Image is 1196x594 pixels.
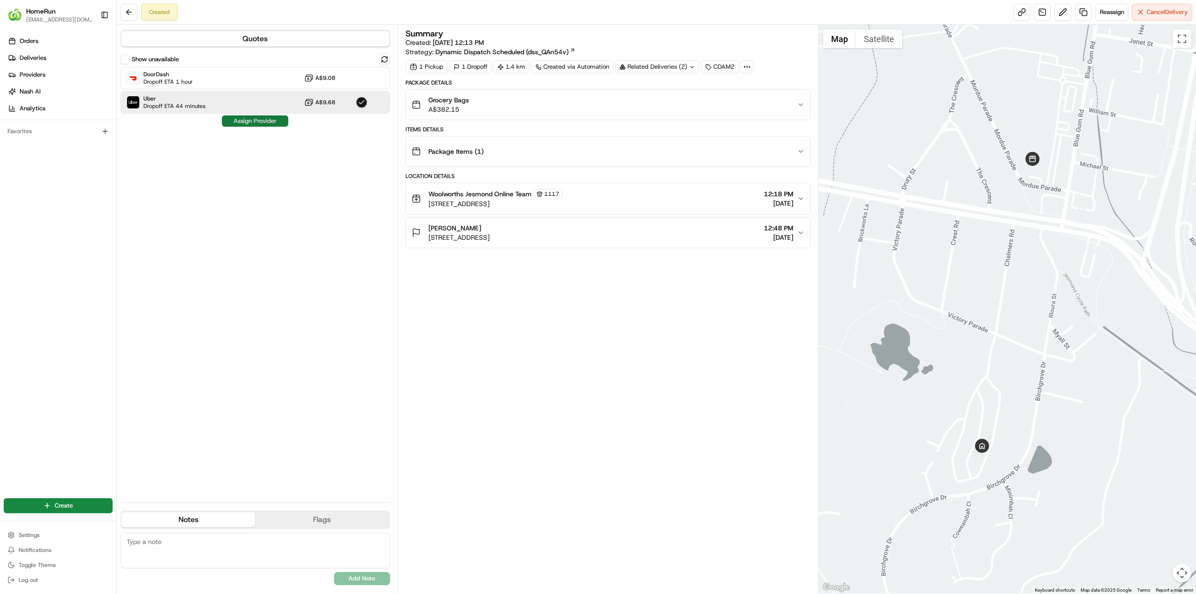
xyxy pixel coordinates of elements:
[304,98,335,107] button: A$9.68
[406,218,810,248] button: [PERSON_NAME][STREET_ADDRESS]12:48 PM[DATE]
[821,581,852,594] a: Open this area in Google Maps (opens a new window)
[4,529,113,542] button: Settings
[428,189,532,199] span: Woolworths Jesmond Online Team
[428,199,562,208] span: [STREET_ADDRESS]
[764,233,793,242] span: [DATE]
[19,531,40,539] span: Settings
[121,31,389,46] button: Quotes
[26,7,56,16] button: HomeRun
[406,126,811,133] div: Items Details
[428,233,490,242] span: [STREET_ADDRESS]
[4,84,116,99] a: Nash AI
[19,561,56,569] span: Toggle Theme
[4,124,113,139] div: Favorites
[428,147,484,156] span: Package Items ( 1 )
[406,60,448,73] div: 1 Pickup
[20,104,45,113] span: Analytics
[222,115,288,127] button: Assign Provider
[55,501,73,510] span: Create
[1132,4,1192,21] button: CancelDelivery
[127,96,139,108] img: Uber
[20,71,45,79] span: Providers
[26,16,93,23] button: [EMAIL_ADDRESS][DOMAIN_NAME]
[121,512,255,527] button: Notes
[143,95,206,102] span: Uber
[143,71,193,78] span: DoorDash
[4,50,116,65] a: Deliveries
[1081,587,1132,593] span: Map data ©2025 Google
[433,38,484,47] span: [DATE] 12:13 PM
[406,136,810,166] button: Package Items (1)
[764,199,793,208] span: [DATE]
[1173,29,1191,48] button: Toggle fullscreen view
[428,95,469,105] span: Grocery Bags
[20,54,46,62] span: Deliveries
[823,29,856,48] button: Show street map
[143,78,193,86] span: Dropoff ETA 1 hour
[20,37,38,45] span: Orders
[406,29,443,38] h3: Summary
[132,55,179,64] label: Show unavailable
[406,47,576,57] div: Strategy:
[406,183,810,214] button: Woolworths Jesmond Online Team1117[STREET_ADDRESS]12:18 PM[DATE]
[143,102,206,110] span: Dropoff ETA 44 minutes
[7,7,22,22] img: HomeRun
[19,546,51,554] span: Notifications
[19,576,38,584] span: Log out
[315,99,335,106] span: A$9.68
[449,60,491,73] div: 1 Dropoff
[4,558,113,572] button: Toggle Theme
[615,60,699,73] div: Related Deliveries (2)
[428,105,469,114] span: A$382.15
[701,60,739,73] div: CDAM2
[4,573,113,587] button: Log out
[1137,587,1150,593] a: Terms
[1173,564,1191,582] button: Map camera controls
[4,34,116,49] a: Orders
[406,38,484,47] span: Created:
[406,172,811,180] div: Location Details
[856,29,902,48] button: Show satellite imagery
[493,60,529,73] div: 1.4 km
[764,223,793,233] span: 12:48 PM
[428,223,481,233] span: [PERSON_NAME]
[1100,8,1124,16] span: Reassign
[4,498,113,513] button: Create
[406,90,810,120] button: Grocery BagsA$382.15
[435,47,569,57] span: Dynamic Dispatch Scheduled (dss_QAn54v)
[435,47,576,57] a: Dynamic Dispatch Scheduled (dss_QAn54v)
[4,67,116,82] a: Providers
[531,60,613,73] a: Created via Automation
[20,87,41,96] span: Nash AI
[127,72,139,84] img: DoorDash
[821,581,852,594] img: Google
[1146,8,1188,16] span: Cancel Delivery
[255,512,389,527] button: Flags
[4,4,97,26] button: HomeRunHomeRun[EMAIL_ADDRESS][DOMAIN_NAME]
[315,74,335,82] span: A$9.08
[1035,587,1075,594] button: Keyboard shortcuts
[1156,587,1193,593] a: Report a map error
[4,101,116,116] a: Analytics
[764,189,793,199] span: 12:18 PM
[4,544,113,557] button: Notifications
[544,190,559,198] span: 1117
[406,79,811,86] div: Package Details
[1096,4,1128,21] button: Reassign
[304,73,335,83] button: A$9.08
